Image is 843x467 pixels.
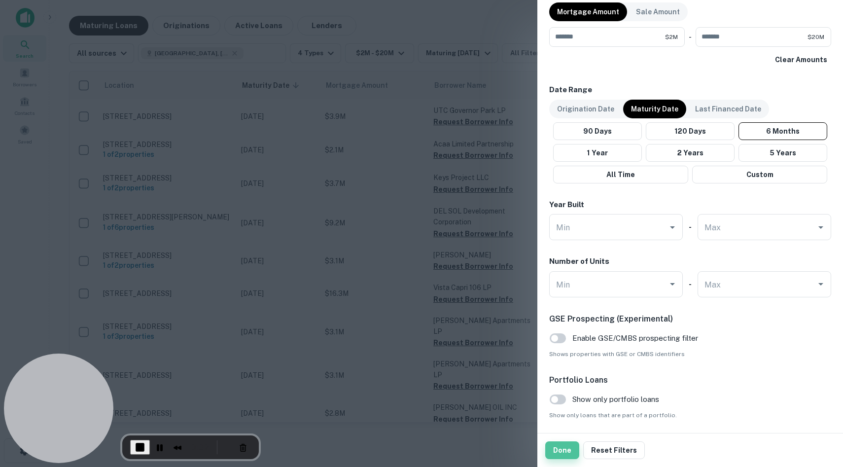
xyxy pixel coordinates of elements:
p: Last Financed Date [695,104,761,114]
button: Custom [692,166,827,183]
h6: - [689,279,692,290]
span: Enable GSE/CMBS prospecting filter [572,332,698,344]
h6: Year Built [549,199,584,211]
p: Origination Date [557,104,614,114]
p: Mortgage Amount [557,6,619,17]
span: $20M [808,33,824,41]
h6: Number of Units [549,256,609,267]
button: Open [666,277,679,291]
button: Open [666,220,679,234]
button: 90 Days [553,122,642,140]
h6: Date Range [549,84,831,96]
button: Open [814,220,828,234]
h6: GSE Prospecting (Experimental) [549,313,831,325]
h6: - [689,221,692,233]
button: Done [545,441,579,459]
button: 1 Year [553,144,642,162]
span: Shows properties with GSE or CMBS identifiers [549,350,831,359]
button: Clear Amounts [771,51,831,69]
button: 2 Years [646,144,735,162]
span: Show only loans that are part of a portfolio. [549,411,831,420]
button: Open [814,277,828,291]
span: Show only portfolio loans [572,394,659,405]
button: 5 Years [738,144,827,162]
button: All Time [553,166,688,183]
p: Sale Amount [636,6,680,17]
button: 6 Months [738,122,827,140]
div: - [689,27,692,47]
h6: Portfolio Loans [549,374,831,386]
span: $2M [665,33,678,41]
button: 120 Days [646,122,735,140]
p: Maturity Date [631,104,678,114]
iframe: Chat Widget [794,388,843,435]
button: Reset Filters [583,441,645,459]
